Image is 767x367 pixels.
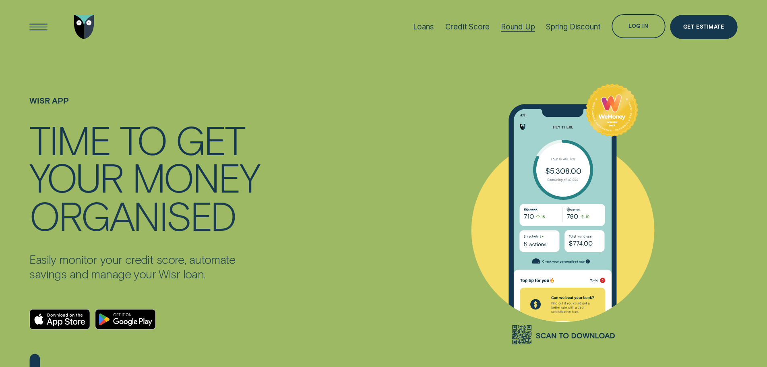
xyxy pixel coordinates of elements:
[95,309,156,330] a: Android App on Google Play
[120,120,166,158] div: TO
[413,22,434,31] div: Loans
[670,15,738,39] a: Get Estimate
[29,120,262,233] h4: TIME TO GET YOUR MONEY ORGANISED
[546,22,600,31] div: Spring Discount
[29,252,262,281] p: Easily monitor your credit score, automate savings and manage your Wisr loan.
[29,309,90,330] a: Download on the App Store
[176,120,244,158] div: GET
[132,158,259,195] div: MONEY
[29,196,236,234] div: ORGANISED
[29,96,262,120] h1: WISR APP
[445,22,490,31] div: Credit Score
[29,158,122,195] div: YOUR
[27,15,51,39] button: Open Menu
[74,15,94,39] img: Wisr
[501,22,535,31] div: Round Up
[612,14,665,38] button: Log in
[29,120,110,158] div: TIME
